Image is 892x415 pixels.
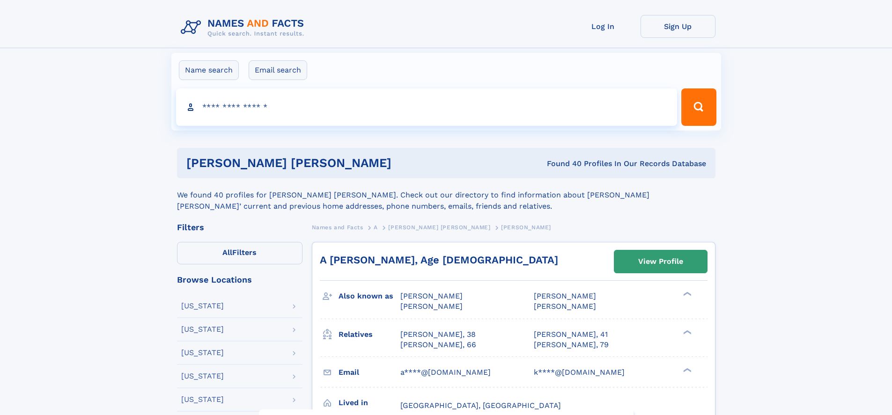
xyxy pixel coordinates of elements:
[222,248,232,257] span: All
[566,15,641,38] a: Log In
[681,88,716,126] button: Search Button
[181,302,224,310] div: [US_STATE]
[534,329,608,340] a: [PERSON_NAME], 41
[400,340,476,350] a: [PERSON_NAME], 66
[320,254,558,266] a: A [PERSON_NAME], Age [DEMOGRAPHIC_DATA]
[374,221,378,233] a: A
[177,242,302,264] label: Filters
[681,291,692,297] div: ❯
[501,224,551,231] span: [PERSON_NAME]
[177,276,302,284] div: Browse Locations
[249,60,307,80] label: Email search
[181,349,224,357] div: [US_STATE]
[181,326,224,333] div: [US_STATE]
[186,157,469,169] h1: [PERSON_NAME] [PERSON_NAME]
[339,288,400,304] h3: Also known as
[681,367,692,373] div: ❯
[339,364,400,380] h3: Email
[641,15,715,38] a: Sign Up
[388,221,490,233] a: [PERSON_NAME] [PERSON_NAME]
[638,251,683,272] div: View Profile
[534,340,609,350] a: [PERSON_NAME], 79
[400,401,561,410] span: [GEOGRAPHIC_DATA], [GEOGRAPHIC_DATA]
[681,329,692,335] div: ❯
[177,15,312,40] img: Logo Names and Facts
[176,88,678,126] input: search input
[388,224,490,231] span: [PERSON_NAME] [PERSON_NAME]
[177,178,715,212] div: We found 40 profiles for [PERSON_NAME] [PERSON_NAME]. Check out our directory to find information...
[339,395,400,411] h3: Lived in
[469,159,706,169] div: Found 40 Profiles In Our Records Database
[400,291,463,300] span: [PERSON_NAME]
[400,329,476,340] a: [PERSON_NAME], 38
[400,302,463,311] span: [PERSON_NAME]
[339,327,400,342] h3: Relatives
[374,224,378,231] span: A
[534,302,596,311] span: [PERSON_NAME]
[181,372,224,380] div: [US_STATE]
[614,250,707,273] a: View Profile
[177,223,302,232] div: Filters
[312,221,363,233] a: Names and Facts
[534,291,596,300] span: [PERSON_NAME]
[181,396,224,403] div: [US_STATE]
[179,60,239,80] label: Name search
